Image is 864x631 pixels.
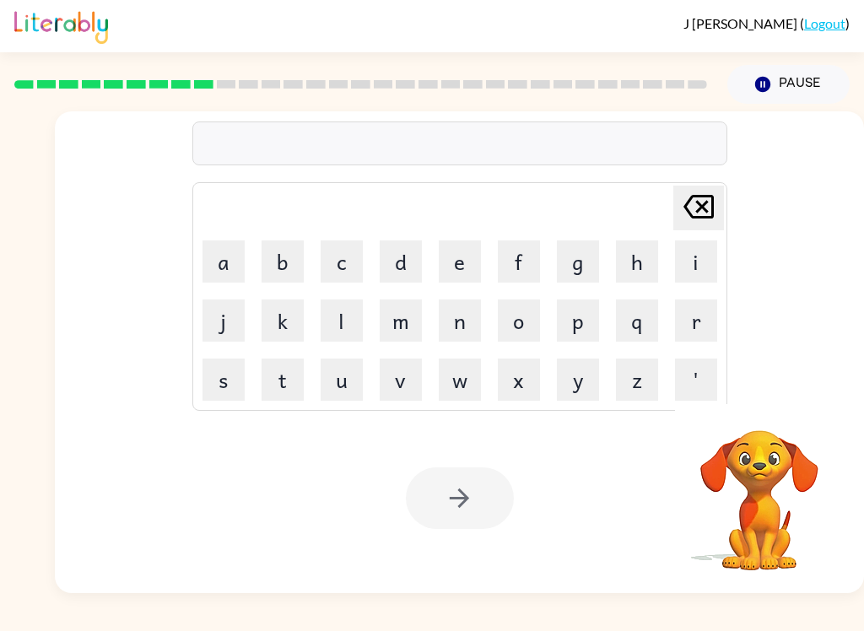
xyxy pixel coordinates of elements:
button: n [439,299,481,342]
button: v [380,359,422,401]
button: ' [675,359,717,401]
button: k [262,299,304,342]
div: ( ) [683,15,850,31]
button: o [498,299,540,342]
button: q [616,299,658,342]
button: e [439,240,481,283]
button: a [202,240,245,283]
a: Logout [804,15,845,31]
button: l [321,299,363,342]
span: J [PERSON_NAME] [683,15,800,31]
img: Literably [14,7,108,44]
button: g [557,240,599,283]
button: r [675,299,717,342]
button: p [557,299,599,342]
button: u [321,359,363,401]
button: Pause [727,65,850,104]
button: t [262,359,304,401]
button: w [439,359,481,401]
button: h [616,240,658,283]
button: f [498,240,540,283]
button: d [380,240,422,283]
button: z [616,359,658,401]
button: s [202,359,245,401]
button: y [557,359,599,401]
video: Your browser must support playing .mp4 files to use Literably. Please try using another browser. [675,404,844,573]
button: m [380,299,422,342]
button: c [321,240,363,283]
button: b [262,240,304,283]
button: i [675,240,717,283]
button: x [498,359,540,401]
button: j [202,299,245,342]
